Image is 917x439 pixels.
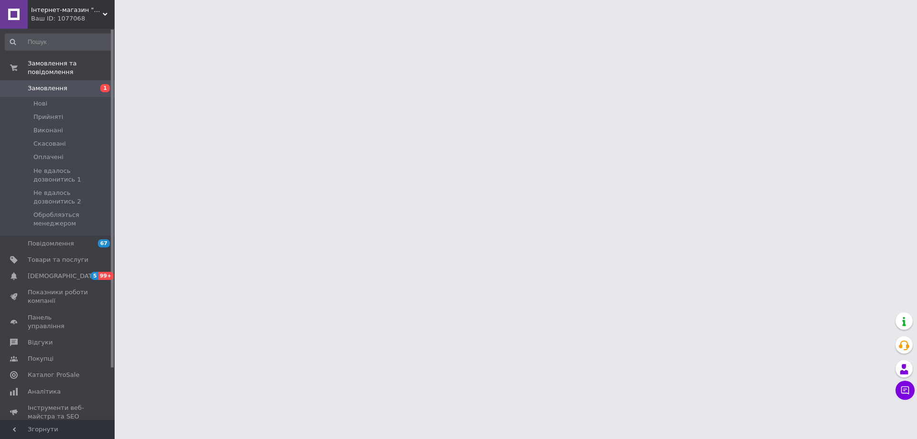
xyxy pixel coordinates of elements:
span: 99+ [98,272,114,280]
span: Аналітика [28,387,61,396]
span: Виконані [33,126,63,135]
span: Каталог ProSale [28,371,79,379]
span: 5 [91,272,98,280]
span: Панель управління [28,313,88,331]
span: Прийняті [33,113,63,121]
span: Відгуки [28,338,53,347]
span: Показники роботи компанії [28,288,88,305]
span: Не вдалось дозвонитись 1 [33,167,112,184]
div: Ваш ID: 1077068 [31,14,115,23]
span: 67 [98,239,110,247]
input: Пошук [5,33,113,51]
span: 1 [100,84,110,92]
span: Повідомлення [28,239,74,248]
span: Оплачені [33,153,64,161]
span: Товари та послуги [28,256,88,264]
span: Нові [33,99,47,108]
button: Чат з покупцем [896,381,915,400]
span: Обробляэться менеджером [33,211,112,228]
span: Замовлення [28,84,67,93]
span: Покупці [28,354,53,363]
span: [DEMOGRAPHIC_DATA] [28,272,98,280]
span: Не вдалось дозвонитись 2 [33,189,112,206]
span: Інтернет-магазин "VR-Textil" [31,6,103,14]
span: Інструменти веб-майстра та SEO [28,404,88,421]
span: Скасовані [33,139,66,148]
span: Замовлення та повідомлення [28,59,115,76]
